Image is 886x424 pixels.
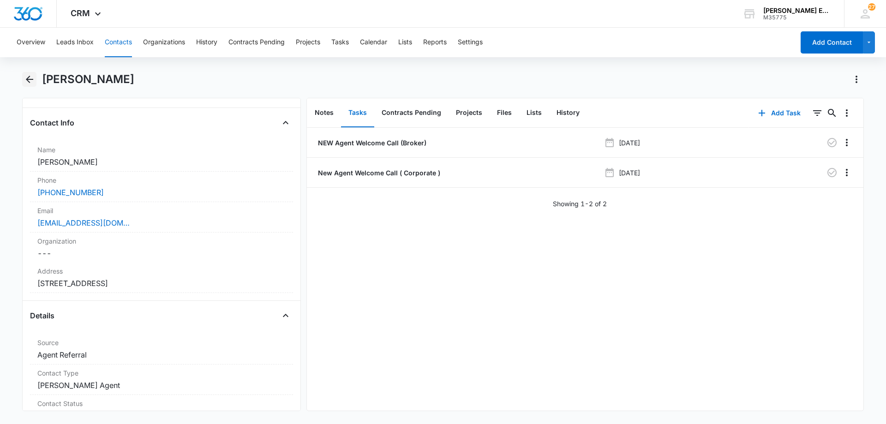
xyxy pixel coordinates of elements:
[30,334,293,364] div: SourceAgent Referral
[37,410,286,421] dd: CA-04
[316,168,440,178] a: New Agent Welcome Call ( Corporate )
[37,145,286,155] label: Name
[30,263,293,293] div: Address[STREET_ADDRESS]
[398,28,412,57] button: Lists
[30,202,293,233] div: Email[EMAIL_ADDRESS][DOMAIN_NAME]
[519,99,549,127] button: Lists
[37,368,286,378] label: Contact Type
[37,217,130,228] a: [EMAIL_ADDRESS][DOMAIN_NAME]
[37,156,286,167] dd: [PERSON_NAME]
[331,28,349,57] button: Tasks
[196,28,217,57] button: History
[868,3,875,11] span: 27
[37,248,286,259] dd: ---
[71,8,90,18] span: CRM
[37,236,286,246] label: Organization
[30,141,293,172] div: Name[PERSON_NAME]
[37,278,286,289] dd: [STREET_ADDRESS]
[296,28,320,57] button: Projects
[458,28,483,57] button: Settings
[30,117,74,128] h4: Contact Info
[839,106,854,120] button: Overflow Menu
[278,115,293,130] button: Close
[37,266,286,276] label: Address
[37,187,104,198] a: [PHONE_NUMBER]
[37,206,286,215] label: Email
[801,31,863,54] button: Add Contact
[549,99,587,127] button: History
[30,233,293,263] div: Organization---
[749,102,810,124] button: Add Task
[374,99,449,127] button: Contracts Pending
[37,380,286,391] dd: [PERSON_NAME] Agent
[37,399,286,408] label: Contact Status
[449,99,490,127] button: Projects
[619,138,640,148] p: [DATE]
[763,7,831,14] div: account name
[825,106,839,120] button: Search...
[423,28,447,57] button: Reports
[143,28,185,57] button: Organizations
[30,310,54,321] h4: Details
[490,99,519,127] button: Files
[37,349,286,360] dd: Agent Referral
[22,72,36,87] button: Back
[278,308,293,323] button: Close
[360,28,387,57] button: Calendar
[37,175,286,185] label: Phone
[56,28,94,57] button: Leads Inbox
[42,72,134,86] h1: [PERSON_NAME]
[810,106,825,120] button: Filters
[839,135,854,150] button: Overflow Menu
[307,99,341,127] button: Notes
[105,28,132,57] button: Contacts
[839,165,854,180] button: Overflow Menu
[763,14,831,21] div: account id
[341,99,374,127] button: Tasks
[17,28,45,57] button: Overview
[30,172,293,202] div: Phone[PHONE_NUMBER]
[316,138,426,148] a: NEW Agent Welcome Call (Broker)
[228,28,285,57] button: Contracts Pending
[553,199,607,209] p: Showing 1-2 of 2
[619,168,640,178] p: [DATE]
[30,364,293,395] div: Contact Type[PERSON_NAME] Agent
[849,72,864,87] button: Actions
[868,3,875,11] div: notifications count
[37,338,286,347] label: Source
